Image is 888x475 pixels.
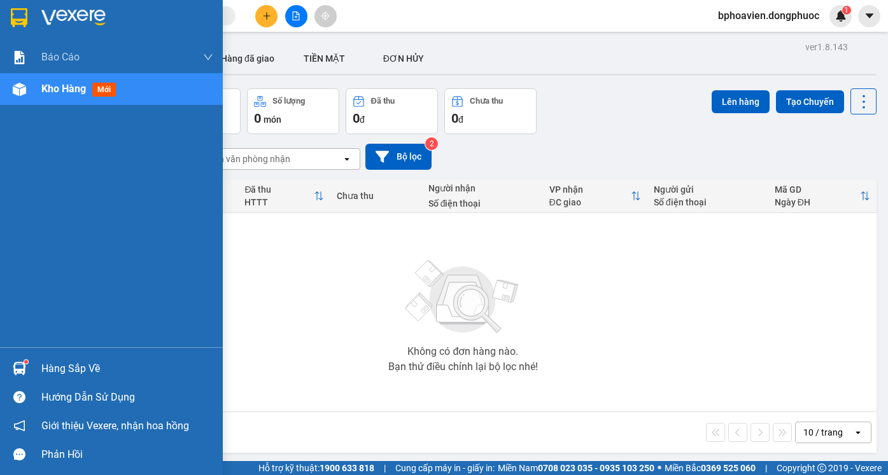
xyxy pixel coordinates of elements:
[708,8,829,24] span: bphoavien.dongphuoc
[428,198,537,209] div: Số điện thoại
[41,445,213,464] div: Phản hồi
[254,111,261,126] span: 0
[665,461,756,475] span: Miền Bắc
[543,179,647,213] th: Toggle SortBy
[858,5,880,27] button: caret-down
[13,391,25,403] span: question-circle
[399,252,526,341] img: svg+xml;base64,PHN2ZyBjbGFzcz0ibGlzdC1wbHVnX19zdmciIHhtbG5zPSJodHRwOi8vd3d3LnczLm9yZy8yMDAwL3N2Zy...
[654,197,762,207] div: Số điện thoại
[346,88,438,134] button: Đã thu0đ
[211,43,285,74] button: Hàng đã giao
[41,49,80,65] span: Báo cáo
[13,51,26,64] img: solution-icon
[701,463,756,473] strong: 0369 525 060
[353,111,360,126] span: 0
[451,111,458,126] span: 0
[428,183,537,193] div: Người nhận
[395,461,495,475] span: Cung cấp máy in - giấy in:
[321,11,330,20] span: aim
[842,6,851,15] sup: 1
[24,360,28,364] sup: 1
[203,153,290,165] div: Chọn văn phòng nhận
[853,427,863,437] svg: open
[864,10,875,22] span: caret-down
[470,97,503,106] div: Chưa thu
[41,388,213,407] div: Hướng dẫn sử dụng
[835,10,847,22] img: icon-new-feature
[41,359,213,378] div: Hàng sắp về
[425,137,438,150] sup: 2
[776,90,844,113] button: Tạo Chuyến
[41,83,86,95] span: Kho hàng
[13,448,25,460] span: message
[285,5,307,27] button: file-add
[360,114,365,125] span: đ
[13,83,26,96] img: warehouse-icon
[238,179,330,213] th: Toggle SortBy
[388,362,538,372] div: Bạn thử điều chỉnh lại bộ lọc nhé!
[11,8,27,27] img: logo-vxr
[654,184,762,195] div: Người gửi
[264,114,281,125] span: món
[13,362,26,375] img: warehouse-icon
[272,97,305,106] div: Số lượng
[803,426,843,439] div: 10 / trang
[262,11,271,20] span: plus
[658,465,661,471] span: ⚪️
[92,83,116,97] span: mới
[244,184,313,195] div: Đã thu
[384,461,386,475] span: |
[775,184,860,195] div: Mã GD
[371,97,395,106] div: Đã thu
[314,5,337,27] button: aim
[320,463,374,473] strong: 1900 633 818
[337,191,416,201] div: Chưa thu
[549,197,631,207] div: ĐC giao
[817,464,826,472] span: copyright
[365,144,432,170] button: Bộ lọc
[203,52,213,62] span: down
[292,11,300,20] span: file-add
[458,114,463,125] span: đ
[304,53,345,64] span: TIỀN MẶT
[383,53,424,64] span: ĐƠN HỦY
[498,461,654,475] span: Miền Nam
[255,5,278,27] button: plus
[247,88,339,134] button: Số lượng0món
[244,197,313,207] div: HTTT
[712,90,770,113] button: Lên hàng
[41,418,189,434] span: Giới thiệu Vexere, nhận hoa hồng
[844,6,849,15] span: 1
[342,154,352,164] svg: open
[258,461,374,475] span: Hỗ trợ kỹ thuật:
[13,420,25,432] span: notification
[407,347,518,357] div: Không có đơn hàng nào.
[768,179,877,213] th: Toggle SortBy
[765,461,767,475] span: |
[549,184,631,195] div: VP nhận
[805,40,848,54] div: ver 1.8.143
[538,463,654,473] strong: 0708 023 035 - 0935 103 250
[444,88,537,134] button: Chưa thu0đ
[775,197,860,207] div: Ngày ĐH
